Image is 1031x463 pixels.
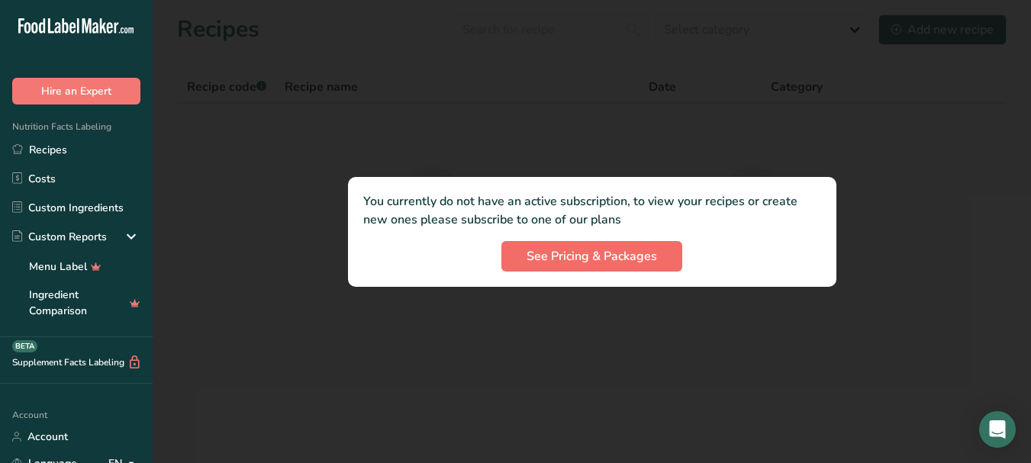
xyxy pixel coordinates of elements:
button: See Pricing & Packages [501,241,682,272]
div: Open Intercom Messenger [979,411,1016,448]
p: You currently do not have an active subscription, to view your recipes or create new ones please ... [363,192,821,229]
button: Hire an Expert [12,78,140,104]
div: BETA [12,340,37,352]
div: Custom Reports [12,229,107,245]
span: See Pricing & Packages [527,247,657,265]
